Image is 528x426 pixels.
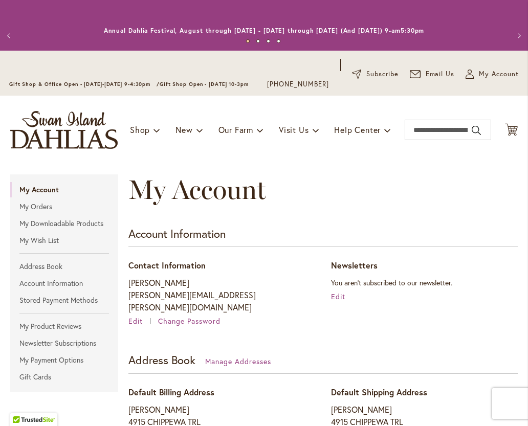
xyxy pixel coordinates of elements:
[128,260,206,271] span: Contact Information
[10,182,118,197] strong: My Account
[128,226,226,241] strong: Account Information
[218,124,253,135] span: Our Farm
[426,69,455,79] span: Email Us
[10,369,118,385] a: Gift Cards
[331,277,518,289] p: You aren't subscribed to our newsletter.
[205,356,271,366] a: Manage Addresses
[267,39,270,43] button: 3 of 4
[331,292,345,301] a: Edit
[352,69,399,79] a: Subscribe
[466,69,519,79] button: My Account
[128,387,214,397] span: Default Billing Address
[160,81,249,87] span: Gift Shop Open - [DATE] 10-3pm
[9,81,160,87] span: Gift Shop & Office Open - [DATE]-[DATE] 9-4:30pm /
[10,319,118,334] a: My Product Reviews
[10,111,118,149] a: store logo
[479,69,519,79] span: My Account
[10,259,118,274] a: Address Book
[128,352,195,367] strong: Address Book
[334,124,381,135] span: Help Center
[8,390,36,418] iframe: Launch Accessibility Center
[10,233,118,248] a: My Wish List
[10,335,118,351] a: Newsletter Subscriptions
[130,124,150,135] span: Shop
[331,260,378,271] span: Newsletters
[331,387,427,397] span: Default Shipping Address
[158,316,221,326] a: Change Password
[104,27,425,34] a: Annual Dahlia Festival, August through [DATE] - [DATE] through [DATE] (And [DATE]) 9-am5:30pm
[128,316,143,326] span: Edit
[366,69,399,79] span: Subscribe
[10,216,118,231] a: My Downloadable Products
[279,124,309,135] span: Visit Us
[10,352,118,368] a: My Payment Options
[10,293,118,308] a: Stored Payment Methods
[267,79,329,89] a: [PHONE_NUMBER]
[128,277,315,313] p: [PERSON_NAME] [PERSON_NAME][EMAIL_ADDRESS][PERSON_NAME][DOMAIN_NAME]
[10,276,118,291] a: Account Information
[410,69,455,79] a: Email Us
[175,124,192,135] span: New
[508,26,528,46] button: Next
[128,173,266,206] span: My Account
[128,316,156,326] a: Edit
[256,39,260,43] button: 2 of 4
[10,199,118,214] a: My Orders
[246,39,250,43] button: 1 of 4
[277,39,280,43] button: 4 of 4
